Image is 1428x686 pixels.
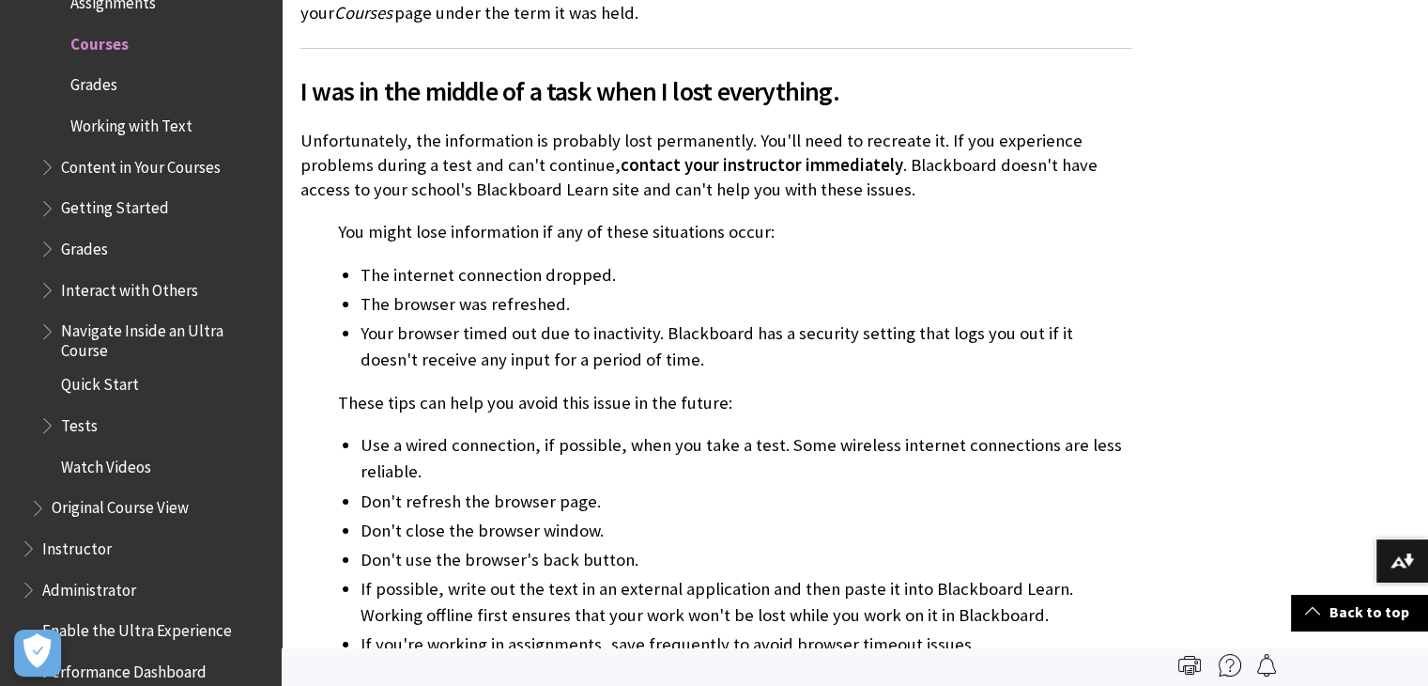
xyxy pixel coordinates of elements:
span: Courses [334,2,392,23]
p: Unfortunately, the information is probably lost permanently. You'll need to recreate it. If you e... [300,129,1131,203]
p: You might lose information if any of these situations occur: [300,220,1131,244]
img: Follow this page [1255,654,1278,677]
span: I was in the middle of a task when I lost everything. [300,71,1131,111]
p: These tips can help you avoid this issue in the future: [300,391,1131,415]
li: If you're working in assignments, save frequently to avoid browser timeout issues. [361,631,1131,658]
li: Don't use the browser's back button. [361,547,1131,573]
span: Administrator [42,574,136,600]
span: Instructor [42,533,112,558]
span: Content in Your Courses [61,151,221,177]
span: Tests [61,410,98,435]
span: Enable the Ultra Experience [42,616,232,641]
span: Watch Videos [61,451,151,476]
button: Open Preferences [14,630,61,677]
img: More help [1219,654,1241,677]
li: Don't close the browser window. [361,518,1131,544]
span: Interact with Others [61,274,198,300]
img: Print [1178,654,1201,677]
span: contact your instructor immediately [621,154,903,176]
li: Use a wired connection, if possible, when you take a test. Some wireless internet connections are... [361,432,1131,485]
a: Back to top [1291,595,1428,630]
li: The internet connection dropped. [361,262,1131,288]
span: Courses [70,28,129,54]
span: Grades [70,70,117,95]
li: If possible, write out the text in an external application and then paste it into Blackboard Lear... [361,576,1131,629]
span: Original Course View [52,492,189,518]
li: Don't refresh the browser page. [361,489,1131,515]
span: Performance Dashboard [42,656,207,681]
li: Your browser timed out due to inactivity. Blackboard has a security setting that logs you out if ... [361,320,1131,373]
span: Getting Started [61,193,169,218]
span: Grades [61,233,108,258]
span: Working with Text [70,110,192,135]
span: Quick Start [61,369,139,395]
span: Navigate Inside an Ultra Course [61,316,269,360]
li: The browser was refreshed. [361,291,1131,318]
